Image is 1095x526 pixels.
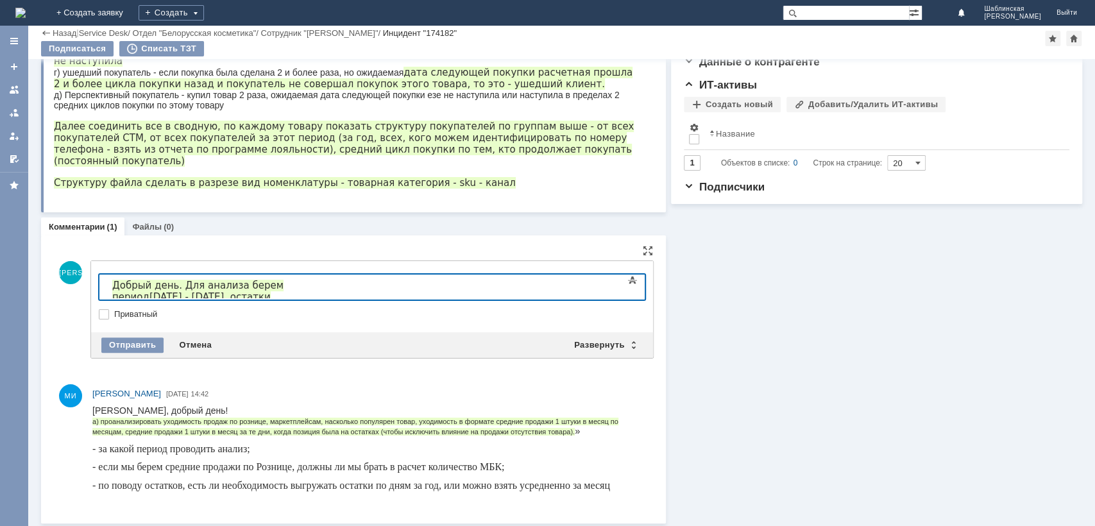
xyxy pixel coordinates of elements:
span: [PERSON_NAME] [59,261,82,284]
span: [DATE] [166,390,189,398]
a: Заявки на командах [4,80,24,100]
a: Файлы [132,222,162,232]
a: Комментарии [49,222,105,232]
span: По каждому покупателю (кого мы можем идентифицировать по номеру телефона в 1С или MB) по каждому ... [13,81,568,127]
a: [PERSON_NAME] [92,387,161,400]
div: Добавить в избранное [1045,31,1060,46]
div: Инцидент "174182" [383,28,457,38]
span: Показать панель инструментов [625,273,640,288]
span: Настройки [689,123,699,133]
span: [PERSON_NAME] [984,13,1041,21]
span: Расширенный поиск [909,6,922,18]
div: 0 [794,155,798,171]
span: 14:42 [191,390,209,398]
span: [PERSON_NAME] [92,389,161,398]
a: Назад [53,28,76,38]
a: Заявки в моей ответственности [4,103,24,123]
div: (0) [164,222,174,232]
a: Service Desk [79,28,128,38]
div: Сделать домашней страницей [1066,31,1082,46]
span: ИТ-активы [684,79,757,91]
i: Строк на странице: [721,155,882,171]
a: Отдел "Белорусская косметика" [132,28,256,38]
a: Мои согласования [4,149,24,169]
span: Данные о контрагенте [684,56,820,68]
span: Объектов в списке: [721,158,790,167]
a: Сотрудник "[PERSON_NAME]" [260,28,378,38]
img: logo [15,8,26,18]
a: Перейти на домашнюю страницу [15,8,26,18]
a: Создать заявку [4,56,24,77]
a: Мои заявки [4,126,24,146]
div: / [79,28,133,38]
div: Создать [139,5,204,21]
div: / [260,28,382,38]
div: На всю страницу [643,246,653,256]
th: Название [704,117,1059,150]
span: Шаблинская [984,5,1041,13]
div: (1) [107,222,117,232]
span: Добрый день. Для анализа берем период [DATE] - [DATE], остатки нужны [5,5,176,40]
div: Название [716,129,755,139]
div: / [132,28,260,38]
div: | [76,28,78,37]
span: Подписчики [684,181,765,193]
label: Приватный [114,309,643,319]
